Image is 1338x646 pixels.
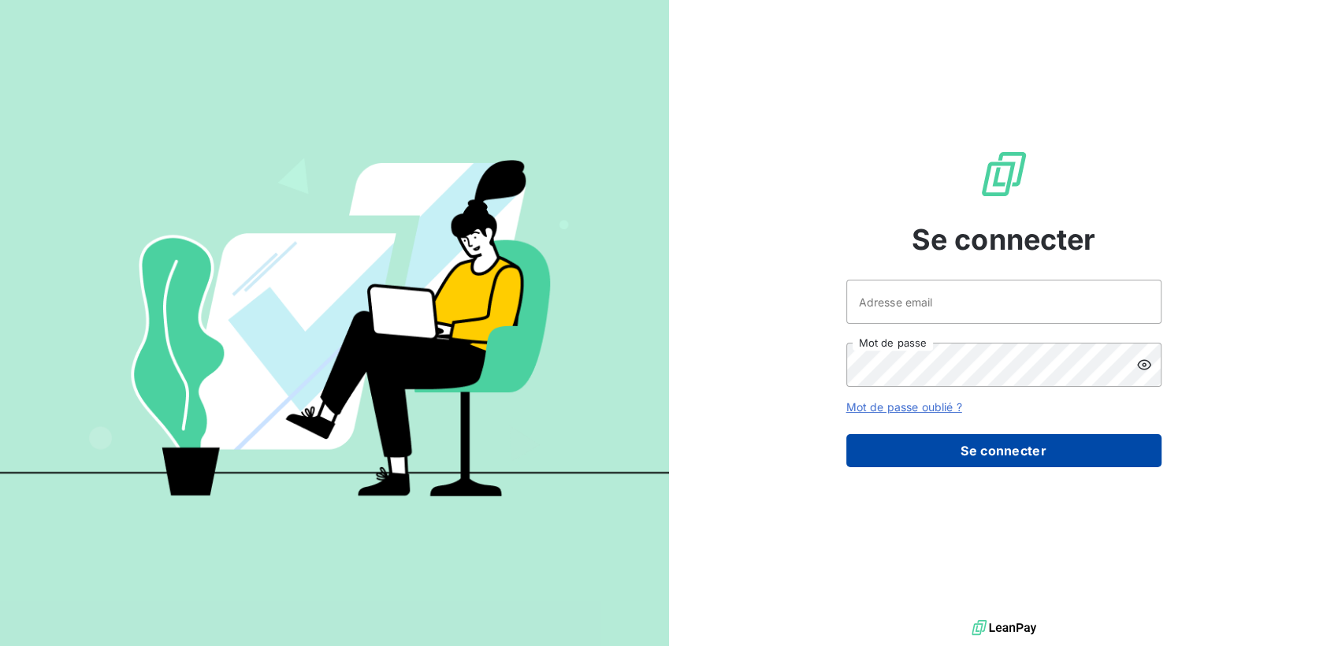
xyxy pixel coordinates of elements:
span: Se connecter [912,218,1096,261]
a: Mot de passe oublié ? [846,400,962,414]
img: Logo LeanPay [979,149,1029,199]
img: logo [972,616,1036,640]
input: placeholder [846,280,1161,324]
button: Se connecter [846,434,1161,467]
